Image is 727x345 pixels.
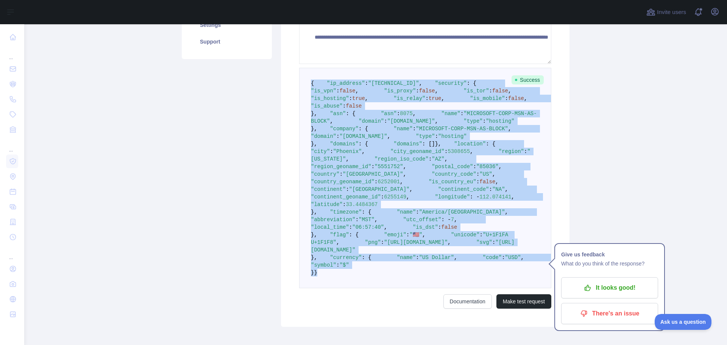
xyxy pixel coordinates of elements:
span: : [425,95,428,101]
span: "[DOMAIN_NAME]" [387,118,435,124]
span: "[GEOGRAPHIC_DATA]" [349,186,410,192]
span: , [454,254,457,261]
span: "MICROSOFT-CORP-MSN-AS-BLOCK" [416,126,508,132]
span: : { [359,141,368,147]
span: , [435,118,438,124]
span: , [403,171,406,177]
button: It looks good! [561,277,658,298]
span: , [409,186,412,192]
span: "type" [463,118,482,124]
span: : [365,80,368,86]
span: "security" [435,80,467,86]
span: 8075 [400,111,413,117]
span: : [346,186,349,192]
span: "hosting" [486,118,515,124]
span: , [505,209,508,215]
span: "domain" [311,133,336,139]
span: }, [311,254,317,261]
span: "asn" [381,111,397,117]
span: "hosting" [438,133,467,139]
span: "postal_code" [432,164,473,170]
span: : [524,148,527,155]
span: "timezone" [330,209,362,215]
span: "local_time" [311,224,349,230]
span: "is_abuse" [311,103,343,109]
span: "latitude" [311,201,343,208]
span: , [362,148,365,155]
span: : - [470,194,479,200]
span: "5551752" [374,164,403,170]
span: "region_iso_code" [374,156,429,162]
div: ... [6,45,18,61]
span: "symbol" [311,262,336,268]
span: , [384,224,387,230]
span: : { [349,232,359,238]
span: : [483,118,486,124]
span: : [460,111,463,117]
span: , [406,194,409,200]
span: "[TECHNICAL_ID]" [368,80,419,86]
span: , [521,254,524,261]
span: }, [311,111,317,117]
span: "svg" [476,239,492,245]
span: , [442,95,445,101]
span: , [454,217,457,223]
button: Make test request [496,294,551,309]
span: , [435,88,438,94]
span: "name" [442,111,460,117]
span: "unicode" [451,232,480,238]
span: "🇺🇸" [410,232,423,238]
span: "USD" [505,254,521,261]
span: : { [362,254,371,261]
span: "country_geoname_id" [311,179,374,185]
span: "longitude" [435,194,470,200]
span: "name" [397,254,416,261]
span: , [495,179,498,185]
span: : [416,88,419,94]
span: Invite users [657,8,686,17]
span: : [489,88,492,94]
span: "is_hosting" [311,95,349,101]
span: : [374,179,378,185]
span: , [508,88,511,94]
span: : [340,171,343,177]
span: , [470,148,473,155]
span: : [336,133,339,139]
span: false [340,88,356,94]
span: : [435,133,438,139]
span: , [356,88,359,94]
span: "is_relay" [393,95,425,101]
div: ... [6,138,18,153]
span: : [349,95,352,101]
span: : [343,201,346,208]
span: "name" [393,126,412,132]
span: }, [435,141,442,147]
span: "code" [483,254,502,261]
span: "domain" [359,118,384,124]
span: "is_proxy" [384,88,416,94]
span: "is_vpn" [311,88,336,94]
span: , [365,95,368,101]
span: "city" [311,148,330,155]
span: "[URL][DOMAIN_NAME]" [384,239,448,245]
span: "utc_offset" [403,217,442,223]
span: false [479,179,495,185]
span: , [403,164,406,170]
span: 6252001 [378,179,400,185]
span: "MST" [359,217,374,223]
span: "is_dst" [413,224,438,230]
span: , [445,156,448,162]
span: "06:57:40" [352,224,384,230]
span: false [419,88,435,94]
span: : [473,164,476,170]
span: : [480,232,483,238]
span: , [374,217,378,223]
span: "continent_code" [438,186,489,192]
span: , [330,118,333,124]
div: ... [6,245,18,261]
span: , [400,179,403,185]
span: "company" [330,126,359,132]
span: "asn" [330,111,346,117]
iframe: Toggle Customer Support [655,314,712,330]
span: "AZ" [432,156,445,162]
